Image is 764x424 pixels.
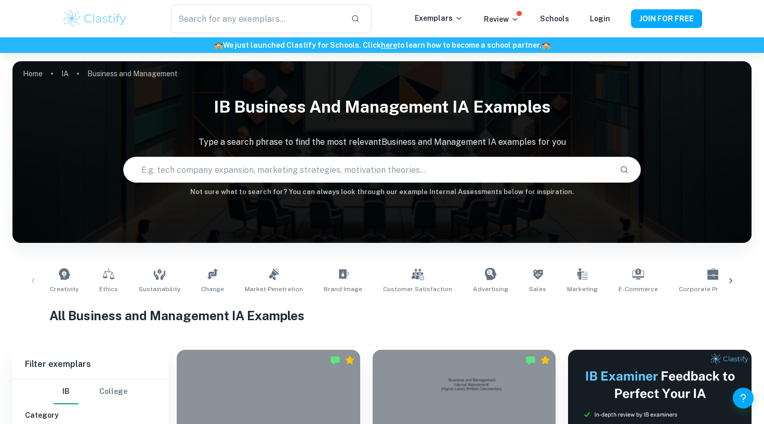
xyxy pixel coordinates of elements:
[12,90,752,124] h1: IB Business and Management IA examples
[54,379,78,404] button: IB
[542,41,550,49] span: 🏫
[529,284,546,294] span: Sales
[61,66,69,81] a: IA
[540,355,550,365] div: Premium
[473,284,508,294] span: Advertising
[540,15,569,23] a: Schools
[25,409,156,421] h6: Category
[345,355,355,365] div: Premium
[2,39,762,51] h6: We just launched Clastify for Schools. Click to learn how to become a school partner.
[99,379,127,404] button: College
[139,284,180,294] span: Sustainability
[214,41,223,49] span: 🏫
[733,388,754,408] button: Help and Feedback
[484,13,519,25] p: Review
[54,379,127,404] div: Filter type choice
[324,284,362,294] span: Brand Image
[618,284,658,294] span: E-commerce
[415,12,463,24] p: Exemplars
[87,68,178,79] p: Business and Management
[23,66,43,81] a: Home
[383,284,452,294] span: Customer Satisfaction
[50,284,78,294] span: Creativity
[631,9,702,28] button: JOIN FOR FREE
[12,350,168,379] h6: Filter exemplars
[201,284,224,294] span: Change
[245,284,303,294] span: Market Penetration
[12,187,752,197] h6: Not sure what to search for? You can always look through our example Internal Assessments below f...
[567,284,598,294] span: Marketing
[171,4,343,33] input: Search for any exemplars...
[99,284,118,294] span: Ethics
[615,161,633,179] button: Search
[679,284,748,294] span: Corporate Profitability
[62,8,128,29] img: Clastify logo
[49,306,715,325] h1: All Business and Management IA Examples
[330,355,340,365] img: Marked
[12,136,752,148] p: Type a search phrase to find the most relevant Business and Management IA examples for you
[124,155,611,184] input: E.g. tech company expansion, marketing strategies, motivation theories...
[590,15,610,23] a: Login
[381,41,397,49] a: here
[525,355,536,365] img: Marked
